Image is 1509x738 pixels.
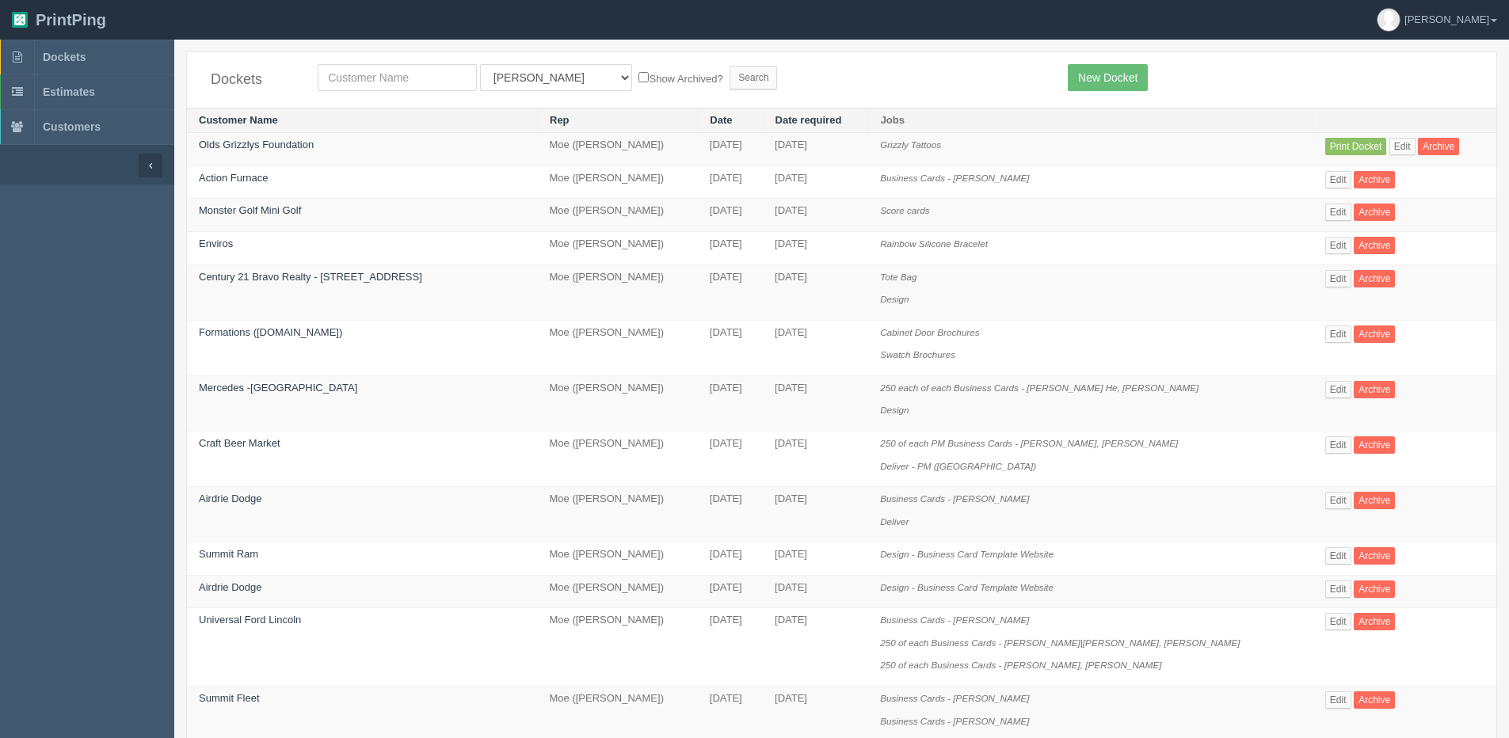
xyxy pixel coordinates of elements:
[698,320,763,375] td: [DATE]
[12,12,28,28] img: logo-3e63b451c926e2ac314895c53de4908e5d424f24456219fb08d385ab2e579770.png
[199,204,301,216] a: Monster Golf Mini Golf
[880,693,1029,703] i: Business Cards - [PERSON_NAME]
[880,173,1029,183] i: Business Cards - [PERSON_NAME]
[318,64,477,91] input: Customer Name
[763,487,868,542] td: [DATE]
[1325,691,1351,709] a: Edit
[880,493,1029,504] i: Business Cards - [PERSON_NAME]
[538,165,698,199] td: Moe ([PERSON_NAME])
[1354,270,1395,287] a: Archive
[538,575,698,608] td: Moe ([PERSON_NAME])
[710,114,732,126] a: Date
[763,375,868,431] td: [DATE]
[1325,204,1351,221] a: Edit
[538,199,698,232] td: Moe ([PERSON_NAME])
[880,461,1036,471] i: Deliver - PM ([GEOGRAPHIC_DATA])
[880,382,1198,393] i: 250 each of each Business Cards - [PERSON_NAME] He, [PERSON_NAME]
[538,487,698,542] td: Moe ([PERSON_NAME])
[698,232,763,265] td: [DATE]
[199,271,422,283] a: Century 21 Bravo Realty - [STREET_ADDRESS]
[880,549,1054,559] i: Design - Business Card Template Website
[1354,436,1395,454] a: Archive
[880,272,916,282] i: Tote Bag
[880,516,909,527] i: Deliver
[880,327,979,337] i: Cabinet Door Brochures
[538,232,698,265] td: Moe ([PERSON_NAME])
[880,238,988,249] i: Rainbow Silicone Bracelet
[1325,237,1351,254] a: Edit
[1325,580,1351,598] a: Edit
[730,66,777,89] input: Search
[698,542,763,576] td: [DATE]
[199,548,258,560] a: Summit Ram
[698,165,763,199] td: [DATE]
[1389,138,1416,155] a: Edit
[1354,547,1395,565] a: Archive
[1354,204,1395,221] a: Archive
[1418,138,1459,155] a: Archive
[698,431,763,486] td: [DATE]
[763,608,868,687] td: [DATE]
[1325,381,1351,398] a: Edit
[1354,613,1395,630] a: Archive
[538,375,698,431] td: Moe ([PERSON_NAME])
[868,108,1313,133] th: Jobs
[538,133,698,166] td: Moe ([PERSON_NAME])
[880,349,955,359] i: Swatch Brochures
[880,716,1029,726] i: Business Cards - [PERSON_NAME]
[763,264,868,320] td: [DATE]
[880,205,929,215] i: Score cards
[1325,138,1386,155] a: Print Docket
[199,493,262,504] a: Airdrie Dodge
[1325,171,1351,188] a: Edit
[43,120,101,133] span: Customers
[763,133,868,166] td: [DATE]
[763,232,868,265] td: [DATE]
[1354,325,1395,343] a: Archive
[199,238,233,249] a: Enviros
[763,165,868,199] td: [DATE]
[538,320,698,375] td: Moe ([PERSON_NAME])
[763,542,868,576] td: [DATE]
[1354,691,1395,709] a: Archive
[1325,270,1351,287] a: Edit
[199,172,268,184] a: Action Furnace
[538,431,698,486] td: Moe ([PERSON_NAME])
[211,72,294,88] h4: Dockets
[880,438,1178,448] i: 250 of each PM Business Cards - [PERSON_NAME], [PERSON_NAME]
[199,581,262,593] a: Airdrie Dodge
[880,294,909,304] i: Design
[638,72,649,82] input: Show Archived?
[638,69,722,87] label: Show Archived?
[550,114,570,126] a: Rep
[880,637,1240,648] i: 250 of each Business Cards - [PERSON_NAME]|[PERSON_NAME], [PERSON_NAME]
[1068,64,1148,91] a: New Docket
[1354,237,1395,254] a: Archive
[1325,436,1351,454] a: Edit
[199,114,278,126] a: Customer Name
[538,264,698,320] td: Moe ([PERSON_NAME])
[880,139,941,150] i: Grizzly Tattoos
[199,139,314,150] a: Olds Grizzlys Foundation
[1354,381,1395,398] a: Archive
[43,51,86,63] span: Dockets
[1354,580,1395,598] a: Archive
[199,437,280,449] a: Craft Beer Market
[199,692,260,704] a: Summit Fleet
[698,575,763,608] td: [DATE]
[698,487,763,542] td: [DATE]
[763,431,868,486] td: [DATE]
[538,608,698,687] td: Moe ([PERSON_NAME])
[698,133,763,166] td: [DATE]
[698,608,763,687] td: [DATE]
[880,614,1029,625] i: Business Cards - [PERSON_NAME]
[1325,547,1351,565] a: Edit
[1325,492,1351,509] a: Edit
[538,542,698,576] td: Moe ([PERSON_NAME])
[698,264,763,320] td: [DATE]
[199,614,301,626] a: Universal Ford Lincoln
[763,199,868,232] td: [DATE]
[1325,613,1351,630] a: Edit
[1325,325,1351,343] a: Edit
[880,660,1161,670] i: 250 of each Business Cards - [PERSON_NAME], [PERSON_NAME]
